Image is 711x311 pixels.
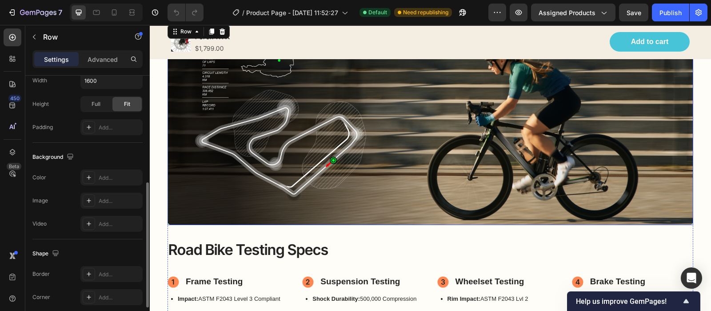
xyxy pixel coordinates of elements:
p: < 0.5mm/500 Miles [432,270,542,279]
div: Shape [32,248,61,260]
p: Wheelset Testing [306,250,375,263]
p: Advanced [88,55,118,64]
p: 95% Compliance [163,286,267,295]
div: Padding [32,123,53,131]
button: Assigned Products [531,4,615,21]
strong: Shock Durability: [163,271,210,277]
span: Full [92,100,100,108]
div: Border [32,270,50,278]
p: 7 [58,7,62,18]
button: Publish [652,4,689,21]
div: Add... [99,197,140,205]
div: Height [32,100,49,108]
span: Product Page - [DATE] 11:52:27 [246,8,338,17]
div: Color [32,174,46,182]
div: Undo/Redo [168,4,204,21]
span: Save [627,9,641,16]
button: Show survey - Help us improve GemPages! [576,296,691,307]
div: Open Intercom Messenger [681,267,702,289]
p: Brake Testing [440,250,495,263]
button: Save [619,4,648,21]
p: < 200°C [PERSON_NAME] [432,286,542,303]
span: / [242,8,244,17]
p: Settings [44,55,69,64]
input: Auto [81,73,142,89]
p: 75 N/mm [298,286,379,295]
div: Add... [99,271,140,279]
div: Add... [99,124,140,132]
div: Video [32,220,47,228]
span: Default [368,8,387,16]
div: Publish [659,8,682,17]
p: 400 lbs Static Load [28,286,131,295]
div: Row [29,3,44,11]
strong: Pad Wear: [432,271,460,277]
div: Add... [99,294,140,302]
p: Row [43,32,119,42]
div: Corner [32,293,50,301]
div: Background [32,151,76,163]
div: Beta [7,163,21,170]
p: Suspension Testing [171,250,250,263]
div: Width [32,77,47,85]
span: Assigned Products [539,8,595,17]
strong: Rim Impact: [298,271,331,277]
span: Fit [124,100,130,108]
div: Add... [99,220,140,228]
span: Need republishing [403,8,448,16]
div: Add... [99,174,140,182]
iframe: Design area [150,25,711,311]
p: 500,000 Compression [163,270,267,279]
div: 450 [8,95,21,102]
span: Help us improve GemPages! [576,297,681,306]
div: Image [32,197,48,205]
p: ASTM F2043 Lvl 2 [298,270,379,279]
button: 7 [4,4,66,21]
